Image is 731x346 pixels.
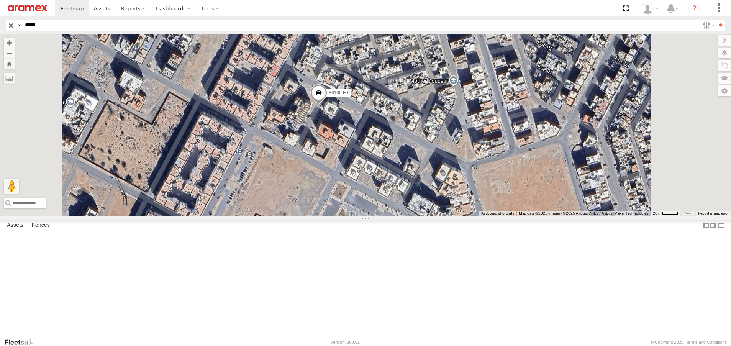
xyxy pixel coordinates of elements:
img: aramex-logo.svg [8,5,48,11]
label: Search Filter Options [700,20,716,31]
label: Dock Summary Table to the Left [702,220,710,231]
label: Map Settings [718,85,731,96]
a: Report a map error [698,211,729,215]
button: Map Scale: 20 m per 39 pixels [651,211,680,216]
span: 86106 E 6 [329,90,350,95]
label: Hide Summary Table [718,220,725,231]
label: Dock Summary Table to the Right [710,220,717,231]
div: Version: 308.01 [331,340,360,344]
label: Fences [28,220,54,231]
button: Zoom Home [4,59,15,69]
button: Keyboard shortcuts [481,211,514,216]
label: Search Query [16,20,22,31]
a: Terms (opens in new tab) [684,212,692,215]
div: Hicham Abourifa [639,3,661,14]
span: Map data ©2025 Imagery ©2025 Airbus, CNES / Airbus, Maxar Technologies [519,211,648,215]
i: ? [688,2,701,15]
button: Drag Pegman onto the map to open Street View [4,179,19,194]
button: Zoom in [4,38,15,48]
div: © Copyright 2025 - [651,340,727,344]
label: Measure [4,73,15,84]
a: Terms and Conditions [686,340,727,344]
label: Assets [3,220,27,231]
span: 20 m [653,211,662,215]
button: Zoom out [4,48,15,59]
a: Visit our Website [4,338,39,346]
